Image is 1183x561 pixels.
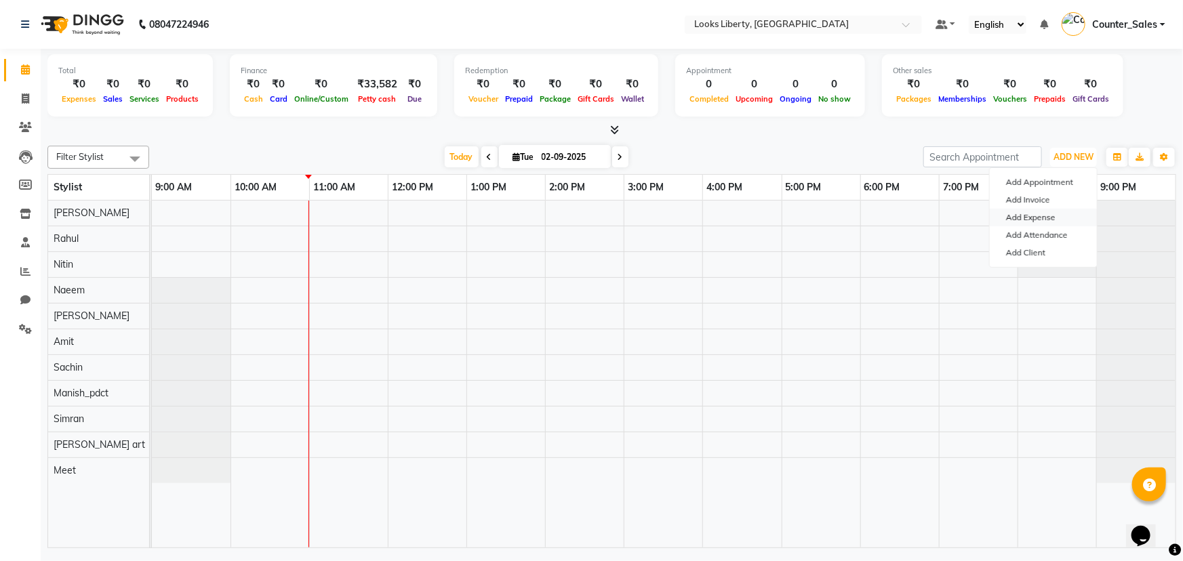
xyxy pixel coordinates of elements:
[54,181,82,193] span: Stylist
[574,77,618,92] div: ₹0
[1050,148,1097,167] button: ADD NEW
[624,178,667,197] a: 3:00 PM
[54,310,129,322] span: [PERSON_NAME]
[1092,18,1157,32] span: Counter_Sales
[54,232,79,245] span: Rahul
[782,178,825,197] a: 5:00 PM
[126,77,163,92] div: ₹0
[54,438,145,451] span: [PERSON_NAME] art
[231,178,280,197] a: 10:00 AM
[291,77,352,92] div: ₹0
[990,209,1097,226] a: Add Expense
[58,94,100,104] span: Expenses
[618,94,647,104] span: Wallet
[58,77,100,92] div: ₹0
[54,284,85,296] span: Naeem
[940,178,982,197] a: 7:00 PM
[1054,152,1094,162] span: ADD NEW
[54,464,76,476] span: Meet
[893,94,935,104] span: Packages
[1030,77,1069,92] div: ₹0
[404,94,425,104] span: Due
[1126,507,1169,547] iframe: chat widget
[266,77,291,92] div: ₹0
[403,77,426,92] div: ₹0
[990,191,1097,209] a: Add Invoice
[1069,94,1112,104] span: Gift Cards
[54,413,84,425] span: Simran
[538,147,605,167] input: 2025-09-02
[815,77,854,92] div: 0
[990,244,1097,262] a: Add Client
[990,77,1030,92] div: ₹0
[241,77,266,92] div: ₹0
[291,94,352,104] span: Online/Custom
[54,335,74,348] span: Amit
[58,65,202,77] div: Total
[355,94,400,104] span: Petty cash
[1062,12,1085,36] img: Counter_Sales
[152,178,195,197] a: 9:00 AM
[163,94,202,104] span: Products
[502,94,536,104] span: Prepaid
[54,361,83,373] span: Sachin
[990,226,1097,244] a: Add Attendance
[54,258,73,270] span: Nitin
[536,94,574,104] span: Package
[861,178,904,197] a: 6:00 PM
[467,178,510,197] a: 1:00 PM
[935,94,990,104] span: Memberships
[35,5,127,43] img: logo
[686,77,732,92] div: 0
[163,77,202,92] div: ₹0
[54,387,108,399] span: Manish_pdct
[1030,94,1069,104] span: Prepaids
[935,77,990,92] div: ₹0
[445,146,479,167] span: Today
[241,94,266,104] span: Cash
[510,152,538,162] span: Tue
[126,94,163,104] span: Services
[990,173,1097,191] button: Add Appointment
[686,94,732,104] span: Completed
[502,77,536,92] div: ₹0
[776,77,815,92] div: 0
[546,178,588,197] a: 2:00 PM
[1097,178,1140,197] a: 9:00 PM
[388,178,437,197] a: 12:00 PM
[574,94,618,104] span: Gift Cards
[990,94,1030,104] span: Vouchers
[732,94,776,104] span: Upcoming
[54,207,129,219] span: [PERSON_NAME]
[618,77,647,92] div: ₹0
[776,94,815,104] span: Ongoing
[1069,77,1112,92] div: ₹0
[56,151,104,162] span: Filter Stylist
[100,94,126,104] span: Sales
[815,94,854,104] span: No show
[465,77,502,92] div: ₹0
[732,77,776,92] div: 0
[310,178,359,197] a: 11:00 AM
[686,65,854,77] div: Appointment
[149,5,209,43] b: 08047224946
[241,65,426,77] div: Finance
[352,77,403,92] div: ₹33,582
[465,94,502,104] span: Voucher
[703,178,746,197] a: 4:00 PM
[893,77,935,92] div: ₹0
[465,65,647,77] div: Redemption
[266,94,291,104] span: Card
[893,65,1112,77] div: Other sales
[100,77,126,92] div: ₹0
[923,146,1042,167] input: Search Appointment
[536,77,574,92] div: ₹0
